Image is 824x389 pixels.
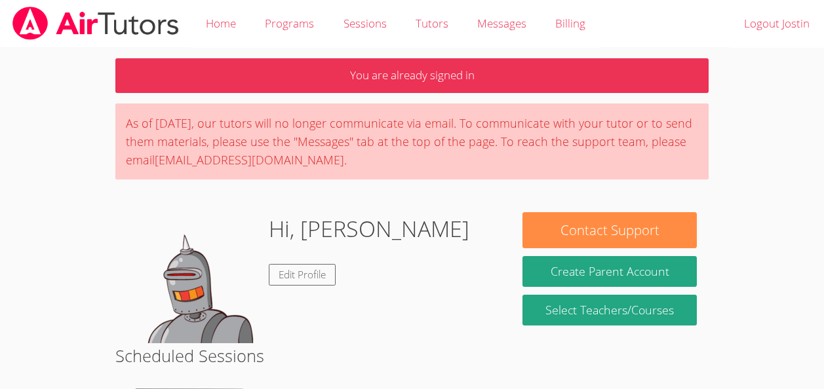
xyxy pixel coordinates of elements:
span: Messages [477,16,526,31]
img: airtutors_banner-c4298cdbf04f3fff15de1276eac7730deb9818008684d7c2e4769d2f7ddbe033.png [11,7,180,40]
a: Edit Profile [269,264,336,286]
button: Contact Support [522,212,696,248]
img: default.png [127,212,258,343]
p: You are already signed in [115,58,709,93]
div: As of [DATE], our tutors will no longer communicate via email. To communicate with your tutor or ... [115,103,709,179]
h1: Hi, [PERSON_NAME] [269,212,469,246]
button: Create Parent Account [522,256,696,287]
a: Select Teachers/Courses [522,295,696,325]
h2: Scheduled Sessions [115,343,709,368]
